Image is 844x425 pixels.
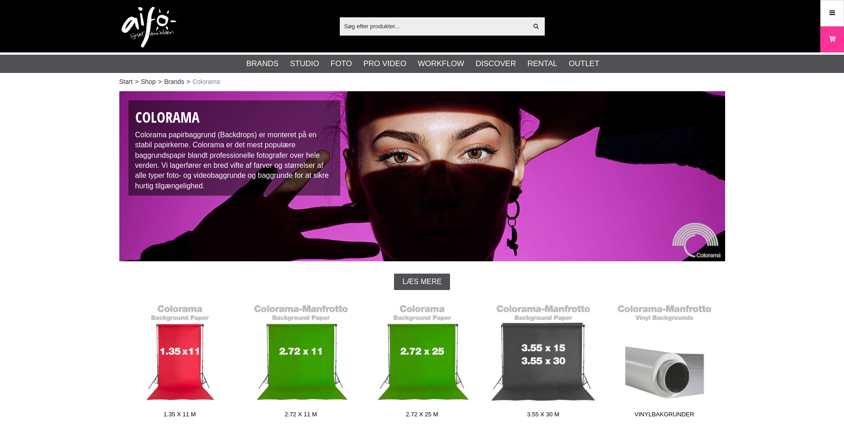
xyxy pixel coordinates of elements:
a: 3.55 x 30 m [483,299,604,422]
span: Vinylbakgrunder [604,410,725,422]
span: > [158,77,162,87]
h1: Colorama [135,107,334,128]
a: Foto [331,58,352,70]
span: 2.72 x 11 m [240,410,362,422]
a: Vinylbakgrunder [604,299,725,422]
span: 2.72 x 25 m [362,410,483,422]
img: Colorama Paper Backgrounds [119,91,725,261]
a: Discover [476,58,516,70]
a: Studio [290,58,319,70]
a: Brands [246,58,279,70]
a: Outlet [569,58,599,70]
span: > [135,77,138,87]
a: 2.72 x 25 m [362,299,483,422]
a: Brands [164,77,184,87]
a: Pro Video [363,58,406,70]
img: logo.png [122,7,176,48]
span: Læs mere [402,278,441,286]
a: Rental [527,58,558,70]
a: 1.35 x 11 m [119,299,240,422]
div: Colorama papirbaggrund (Backdrops) er monteret på en stabil papirkerne. Colorama er det mest popu... [128,100,341,196]
input: Søg efter produkter... [340,19,528,33]
span: > [187,77,190,87]
span: 3.55 x 30 m [483,410,604,422]
a: Shop [141,77,156,87]
a: 2.72 x 11 m [240,299,362,422]
a: Workflow [418,58,464,70]
a: Start [119,77,133,87]
span: Colorama [193,77,220,87]
span: 1.35 x 11 m [119,410,240,422]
